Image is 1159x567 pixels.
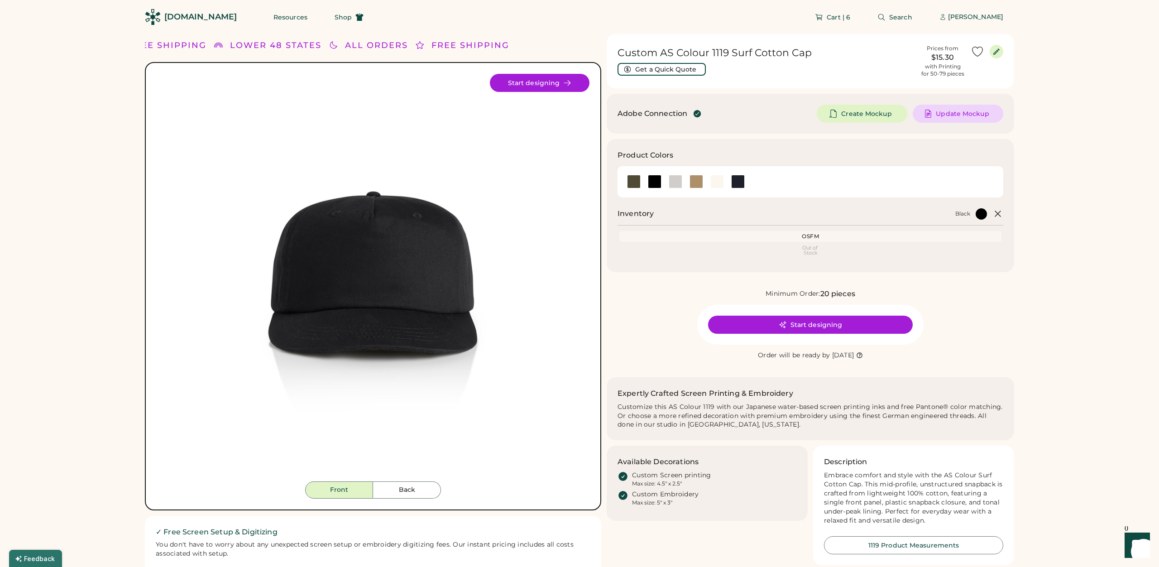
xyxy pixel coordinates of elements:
[156,527,590,538] h2: ✓ Free Screen Setup & Digitizing
[867,8,923,26] button: Search
[921,63,964,77] div: with Printing for 50-79 pieces
[632,499,672,506] div: Max size: 5" x 3"
[758,351,830,360] div: Order will be ready by
[618,63,706,76] button: Get a Quick Quote
[169,74,577,481] div: 1119 Style Image
[766,289,820,298] div: Minimum Order:
[817,105,907,123] button: Create Mockup
[230,39,321,52] div: LOWER 48 STATES
[373,481,441,499] button: Back
[431,39,509,52] div: FREE SHIPPING
[948,13,1003,22] div: [PERSON_NAME]
[841,111,891,117] span: Create Mockup
[632,471,711,480] div: Custom Screen printing
[913,105,1003,123] button: Update Mockup
[824,456,867,467] h3: Description
[335,14,352,20] span: Shop
[618,456,699,467] h3: Available Decorations
[618,403,1003,430] div: Customize this AS Colour 1119 with our Japanese water-based screen printing inks and free Pantone...
[824,471,1003,525] div: Embrace comfort and style with the AS Colour Surf Cotton Cap. This mid-profile, unstructured snap...
[618,208,654,219] h2: Inventory
[920,52,965,63] div: $15.30
[621,233,1000,240] div: OSFM
[490,74,589,92] button: Start designing
[708,316,913,334] button: Start designing
[820,288,855,299] div: 20 pieces
[618,47,915,59] h1: Custom AS Colour 1119 Surf Cotton Cap
[305,481,373,499] button: Front
[618,388,793,399] h2: Expertly Crafted Screen Printing & Embroidery
[129,39,206,52] div: FREE SHIPPING
[164,11,237,23] div: [DOMAIN_NAME]
[804,8,861,26] button: Cart | 6
[832,351,854,360] div: [DATE]
[156,540,590,558] div: You don't have to worry about any unexpected screen setup or embroidery digitizing fees. Our inst...
[145,9,161,25] img: Rendered Logo - Screens
[936,111,989,117] span: Update Mockup
[632,480,682,487] div: Max size: 4.5" x 2.5"
[955,210,970,217] div: Black
[263,8,318,26] button: Resources
[824,536,1003,554] button: 1119 Product Measurements
[618,150,673,161] h3: Product Colors
[169,74,577,481] img: 1119 - Black Front Image
[632,490,699,499] div: Custom Embroidery
[621,245,1000,255] div: Out of Stock
[889,14,912,20] span: Search
[1116,526,1155,565] iframe: Front Chat
[345,39,408,52] div: ALL ORDERS
[324,8,374,26] button: Shop
[827,14,850,20] span: Cart | 6
[927,45,958,52] div: Prices from
[618,108,687,119] div: Adobe Connection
